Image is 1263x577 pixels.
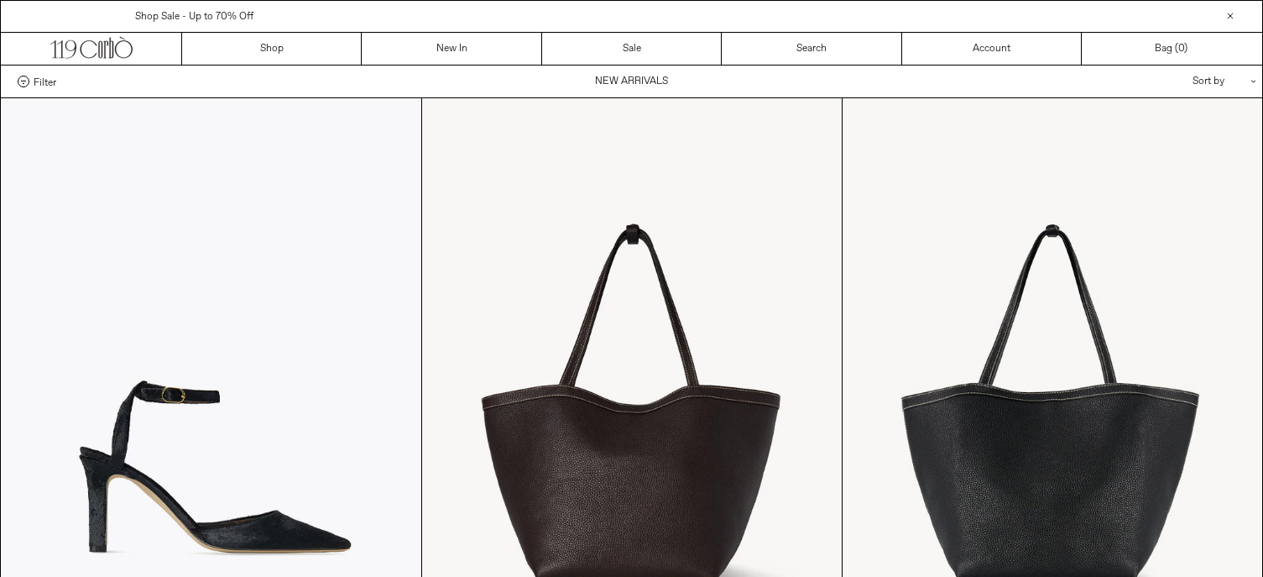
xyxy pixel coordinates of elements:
[722,33,901,65] a: Search
[902,33,1082,65] a: Account
[1178,42,1184,55] span: 0
[362,33,541,65] a: New In
[1178,41,1187,56] span: )
[1094,66,1245,97] div: Sort by
[1082,33,1261,65] a: Bag ()
[34,76,56,87] span: Filter
[182,33,362,65] a: Shop
[542,33,722,65] a: Sale
[135,10,253,24] a: Shop Sale - Up to 70% Off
